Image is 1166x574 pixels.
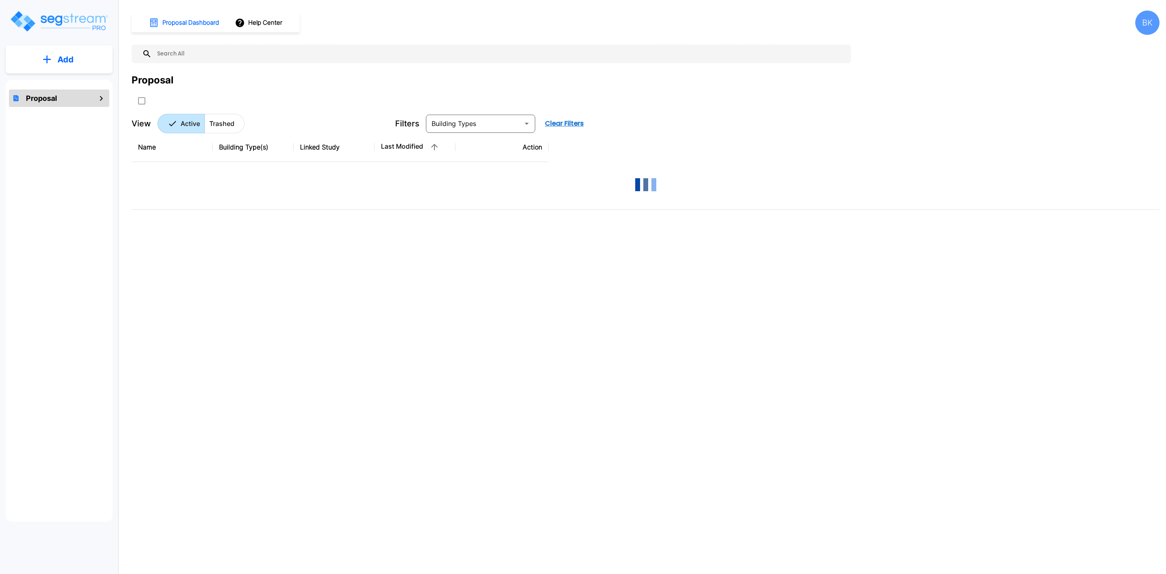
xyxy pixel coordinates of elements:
[209,119,234,128] p: Trashed
[213,132,294,162] th: Building Type(s)
[146,14,223,31] button: Proposal Dashboard
[132,73,174,87] div: Proposal
[428,118,519,129] input: Building Types
[1135,11,1160,35] div: BK
[138,142,206,152] div: Name
[134,93,150,109] button: SelectAll
[455,132,549,162] th: Action
[157,114,245,133] div: Platform
[542,115,587,132] button: Clear Filters
[181,119,200,128] p: Active
[233,15,285,30] button: Help Center
[157,114,205,133] button: Active
[6,48,113,71] button: Add
[9,10,109,33] img: Logo
[630,169,662,201] img: Loading
[57,53,74,66] p: Add
[294,132,374,162] th: Linked Study
[26,93,57,104] h1: Proposal
[521,118,532,129] button: Open
[204,114,245,133] button: Trashed
[395,117,419,130] p: Filters
[152,45,847,63] input: Search All
[132,117,151,130] p: View
[374,132,455,162] th: Last Modified
[162,18,219,28] h1: Proposal Dashboard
